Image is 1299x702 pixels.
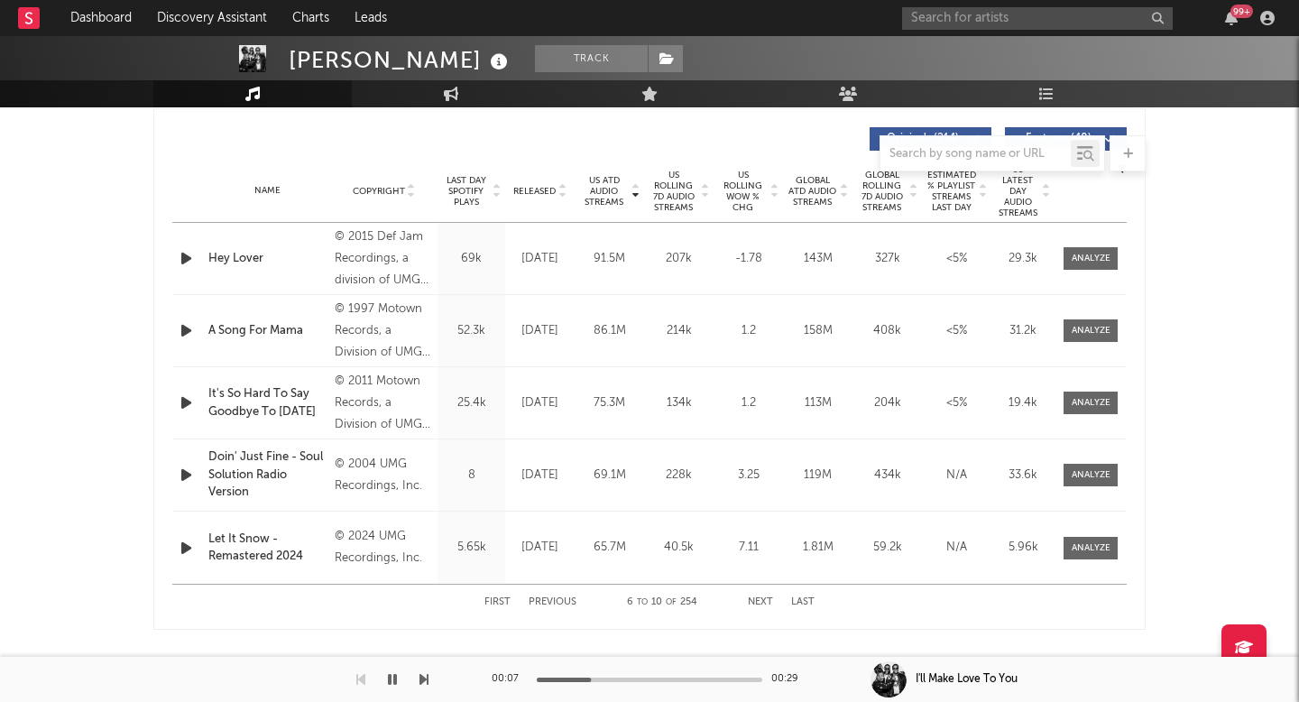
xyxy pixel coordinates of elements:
[442,466,501,485] div: 8
[996,250,1050,268] div: 29.3k
[718,322,778,340] div: 1.2
[996,466,1050,485] div: 33.6k
[791,597,815,607] button: Last
[1017,134,1100,144] span: Features ( 40 )
[513,186,556,197] span: Released
[788,394,848,412] div: 113M
[208,448,326,502] a: Doin' Just Fine - Soul Solution Radio Version
[335,526,433,569] div: © 2024 UMG Recordings, Inc.
[788,175,837,208] span: Global ATD Audio Streams
[208,322,326,340] a: A Song For Mama
[510,466,570,485] div: [DATE]
[1005,127,1127,151] button: Features(40)
[649,322,709,340] div: 214k
[208,184,326,198] div: Name
[718,539,778,557] div: 7.11
[510,394,570,412] div: [DATE]
[442,250,501,268] div: 69k
[442,539,501,557] div: 5.65k
[1230,5,1253,18] div: 99 +
[718,250,778,268] div: -1.78
[335,226,433,291] div: © 2015 Def Jam Recordings, a division of UMG Recordings, Inc.
[335,454,433,497] div: © 2004 UMG Recordings, Inc.
[613,592,712,614] div: 6 10 254
[535,45,648,72] button: Track
[510,322,570,340] div: [DATE]
[718,466,778,485] div: 3.25
[579,394,640,412] div: 75.3M
[649,466,709,485] div: 228k
[649,539,709,557] div: 40.5k
[579,322,640,340] div: 86.1M
[771,669,807,690] div: 00:29
[1225,11,1238,25] button: 99+
[289,45,512,75] div: [PERSON_NAME]
[442,322,501,340] div: 52.3k
[335,371,433,436] div: © 2011 Motown Records, a Division of UMG Recordings, Inc.
[926,322,987,340] div: <5%
[857,250,917,268] div: 327k
[637,598,648,606] span: to
[926,250,987,268] div: <5%
[510,250,570,268] div: [DATE]
[748,597,773,607] button: Next
[529,597,576,607] button: Previous
[579,250,640,268] div: 91.5M
[353,186,405,197] span: Copyright
[926,539,987,557] div: N/A
[857,466,917,485] div: 434k
[442,175,490,208] span: Last Day Spotify Plays
[649,394,709,412] div: 134k
[926,394,987,412] div: <5%
[208,531,326,566] a: Let It Snow - Remastered 2024
[718,394,778,412] div: 1.2
[510,539,570,557] div: [DATE]
[996,394,1050,412] div: 19.4k
[208,385,326,420] a: It's So Hard To Say Goodbye To [DATE]
[857,539,917,557] div: 59.2k
[788,322,848,340] div: 158M
[880,147,1071,162] input: Search by song name or URL
[857,170,907,213] span: Global Rolling 7D Audio Streams
[208,250,326,268] a: Hey Lover
[788,250,848,268] div: 143M
[579,175,629,208] span: US ATD Audio Streams
[788,466,848,485] div: 119M
[996,164,1039,218] span: US Latest Day Audio Streams
[881,134,964,144] span: Originals ( 214 )
[902,7,1173,30] input: Search for artists
[579,466,640,485] div: 69.1M
[492,669,528,690] div: 00:07
[857,322,917,340] div: 408k
[916,671,1018,688] div: I'll Make Love To You
[870,127,991,151] button: Originals(214)
[442,394,501,412] div: 25.4k
[579,539,640,557] div: 65.7M
[996,539,1050,557] div: 5.96k
[649,170,698,213] span: US Rolling 7D Audio Streams
[788,539,848,557] div: 1.81M
[996,322,1050,340] div: 31.2k
[926,170,976,213] span: Estimated % Playlist Streams Last Day
[649,250,709,268] div: 207k
[926,466,987,485] div: N/A
[666,598,677,606] span: of
[718,170,768,213] span: US Rolling WoW % Chg
[484,597,511,607] button: First
[857,394,917,412] div: 204k
[335,299,433,364] div: © 1997 Motown Records, a Division of UMG Recordings, Inc.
